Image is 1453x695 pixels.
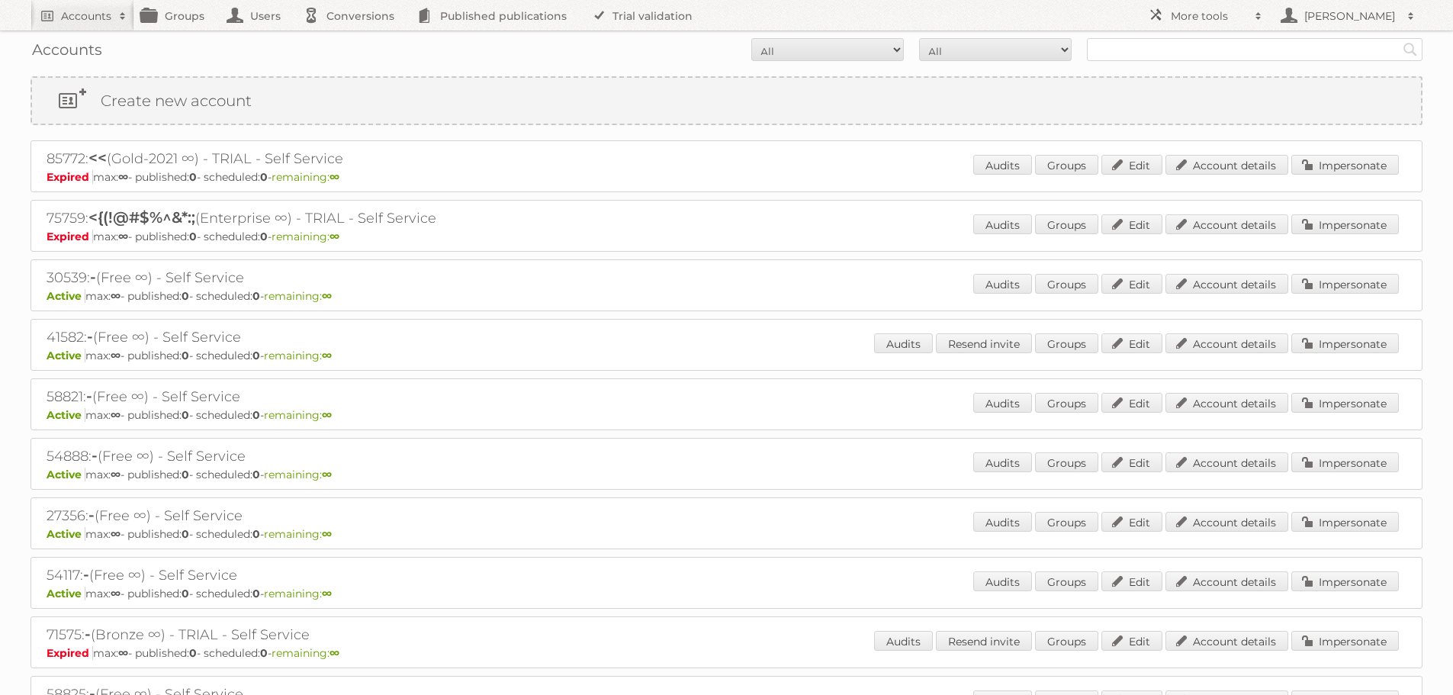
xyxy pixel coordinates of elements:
a: Account details [1165,333,1288,353]
a: Edit [1101,274,1162,294]
a: Audits [973,274,1032,294]
span: remaining: [264,408,332,422]
span: remaining: [272,646,339,660]
span: Expired [47,230,93,243]
a: Groups [1035,333,1098,353]
span: remaining: [264,527,332,541]
strong: ∞ [329,646,339,660]
a: Resend invite [936,333,1032,353]
strong: 0 [182,289,189,303]
strong: 0 [189,646,197,660]
a: Audits [973,155,1032,175]
span: Expired [47,646,93,660]
span: - [83,565,89,584]
a: Edit [1101,393,1162,413]
strong: 0 [252,349,260,362]
span: remaining: [264,289,332,303]
strong: ∞ [111,468,121,481]
strong: 0 [260,646,268,660]
strong: 0 [260,170,268,184]
h2: [PERSON_NAME] [1300,8,1400,24]
a: Impersonate [1291,214,1399,234]
strong: ∞ [111,408,121,422]
span: - [85,625,91,643]
h2: 85772: (Gold-2021 ∞) - TRIAL - Self Service [47,149,580,169]
h2: 58821: (Free ∞) - Self Service [47,387,580,407]
a: Impersonate [1291,274,1399,294]
strong: 0 [252,289,260,303]
a: Account details [1165,274,1288,294]
strong: ∞ [322,468,332,481]
a: Impersonate [1291,452,1399,472]
a: Account details [1165,214,1288,234]
strong: ∞ [322,587,332,600]
p: max: - published: - scheduled: - [47,527,1406,541]
a: Groups [1035,274,1098,294]
a: Edit [1101,452,1162,472]
span: Active [47,587,85,600]
strong: 0 [182,349,189,362]
a: Groups [1035,571,1098,591]
a: Account details [1165,155,1288,175]
a: Account details [1165,571,1288,591]
strong: ∞ [322,408,332,422]
a: Audits [874,631,933,651]
h2: 75759: (Enterprise ∞) - TRIAL - Self Service [47,208,580,228]
p: max: - published: - scheduled: - [47,289,1406,303]
a: Groups [1035,631,1098,651]
span: - [86,387,92,405]
a: Account details [1165,631,1288,651]
a: Groups [1035,155,1098,175]
strong: 0 [252,527,260,541]
input: Search [1399,38,1422,61]
a: Resend invite [936,631,1032,651]
span: - [90,268,96,286]
strong: ∞ [118,230,128,243]
a: Edit [1101,214,1162,234]
strong: ∞ [322,527,332,541]
strong: ∞ [111,527,121,541]
a: Impersonate [1291,571,1399,591]
strong: 0 [252,468,260,481]
p: max: - published: - scheduled: - [47,230,1406,243]
strong: ∞ [118,646,128,660]
a: Impersonate [1291,333,1399,353]
strong: ∞ [322,289,332,303]
a: Impersonate [1291,155,1399,175]
h2: Accounts [61,8,111,24]
span: remaining: [264,349,332,362]
p: max: - published: - scheduled: - [47,468,1406,481]
a: Account details [1165,452,1288,472]
strong: ∞ [329,170,339,184]
a: Audits [874,333,933,353]
span: Active [47,527,85,541]
a: Audits [973,452,1032,472]
span: - [87,327,93,346]
a: Audits [973,393,1032,413]
span: remaining: [264,587,332,600]
a: Groups [1035,452,1098,472]
p: max: - published: - scheduled: - [47,408,1406,422]
span: <{(!@#$%^&*:; [88,208,195,227]
a: Edit [1101,631,1162,651]
a: Audits [973,214,1032,234]
strong: ∞ [111,289,121,303]
strong: 0 [182,468,189,481]
strong: ∞ [329,230,339,243]
strong: ∞ [111,349,121,362]
p: max: - published: - scheduled: - [47,587,1406,600]
span: remaining: [264,468,332,481]
strong: 0 [182,587,189,600]
strong: 0 [252,408,260,422]
span: Active [47,408,85,422]
a: Impersonate [1291,631,1399,651]
strong: ∞ [322,349,332,362]
h2: More tools [1171,8,1247,24]
span: Expired [47,170,93,184]
a: Account details [1165,393,1288,413]
h2: 54888: (Free ∞) - Self Service [47,446,580,466]
a: Impersonate [1291,512,1399,532]
strong: ∞ [111,587,121,600]
a: Edit [1101,512,1162,532]
strong: 0 [189,230,197,243]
